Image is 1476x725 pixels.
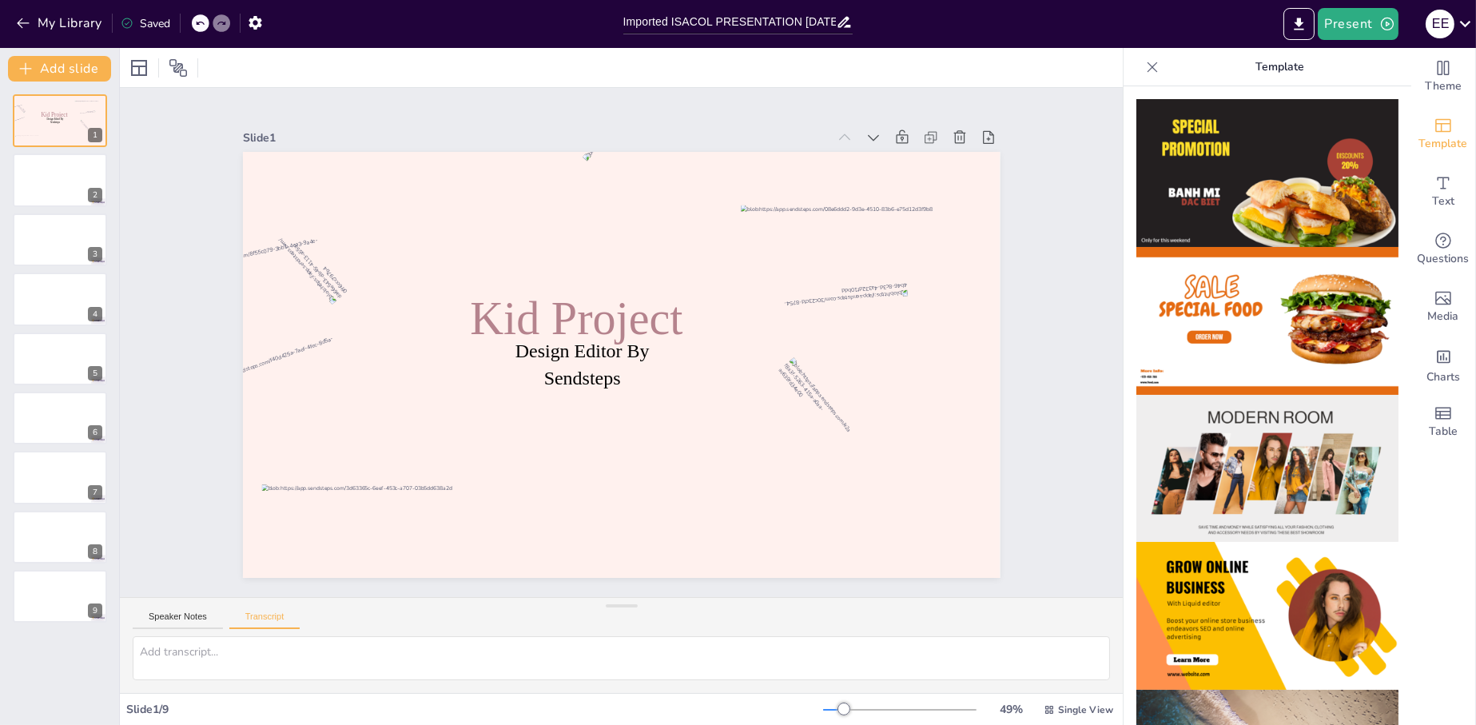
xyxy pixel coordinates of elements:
div: 1 [13,94,107,147]
div: Change the overall theme [1411,48,1475,106]
button: Present [1318,8,1398,40]
div: 7 [13,451,107,504]
span: Text [1432,193,1454,210]
button: Transcript [229,611,300,629]
span: Table [1429,423,1458,440]
button: Add slide [8,56,111,82]
span: Position [169,58,188,78]
div: 9 [88,604,102,618]
span: Template [1419,135,1468,153]
span: Single View [1058,703,1113,716]
img: thumb-4.png [1136,542,1398,690]
div: Add images, graphics, shapes or video [1411,278,1475,336]
div: Slide 1 / 9 [126,702,823,717]
button: Speaker Notes [133,611,223,629]
div: E E [1426,10,1454,38]
img: thumb-3.png [1136,395,1398,543]
span: Charts [1426,368,1460,386]
div: Layout [126,55,152,81]
div: 2 [88,188,102,202]
img: thumb-2.png [1136,247,1398,395]
img: thumb-1.png [1136,99,1398,247]
div: 1 [88,128,102,142]
p: Template [1165,48,1395,86]
span: Theme [1425,78,1462,95]
input: Insert title [623,10,837,34]
div: 8 [13,511,107,564]
div: Saved [121,16,170,31]
div: 6 [13,392,107,444]
div: 3 [88,247,102,261]
div: 4 [88,307,102,321]
span: Kid Project [558,184,692,400]
div: 3 [13,213,107,266]
button: Export to PowerPoint [1283,8,1315,40]
div: 2 [13,153,107,206]
button: My Library [12,10,109,36]
div: Add a table [1411,393,1475,451]
div: Get real-time input from your audience [1411,221,1475,278]
span: Design Editor By Sendsteps [46,118,63,124]
div: 4 [13,273,107,325]
span: Media [1428,308,1459,325]
span: Kid Project [41,112,67,118]
div: Add text boxes [1411,163,1475,221]
div: Add ready made slides [1411,106,1475,163]
button: E E [1426,8,1454,40]
div: Add charts and graphs [1411,336,1475,393]
span: Design Editor By Sendsteps [547,245,635,376]
div: 7 [88,485,102,500]
div: 9 [13,570,107,623]
div: 5 [88,366,102,380]
span: Questions [1418,250,1470,268]
div: 8 [88,544,102,559]
div: 6 [88,425,102,440]
div: 49 % [993,702,1031,717]
div: 5 [13,333,107,385]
